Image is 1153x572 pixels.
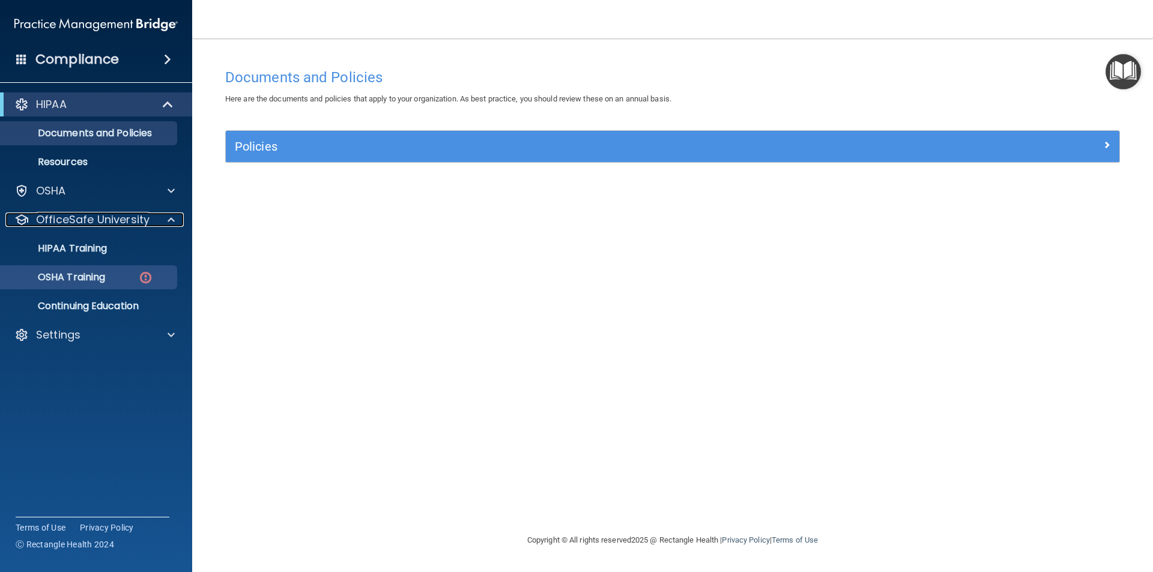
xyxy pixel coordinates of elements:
[14,13,178,37] img: PMB logo
[225,70,1120,85] h4: Documents and Policies
[8,271,105,283] p: OSHA Training
[14,212,175,227] a: OfficeSafe University
[36,97,67,112] p: HIPAA
[8,156,172,168] p: Resources
[722,535,769,544] a: Privacy Policy
[14,328,175,342] a: Settings
[14,97,174,112] a: HIPAA
[80,522,134,534] a: Privacy Policy
[235,140,887,153] h5: Policies
[225,94,671,103] span: Here are the documents and policies that apply to your organization. As best practice, you should...
[36,184,66,198] p: OSHA
[138,270,153,285] img: danger-circle.6113f641.png
[16,522,65,534] a: Terms of Use
[235,137,1110,156] a: Policies
[8,127,172,139] p: Documents and Policies
[1106,54,1141,89] button: Open Resource Center
[35,51,119,68] h4: Compliance
[8,300,172,312] p: Continuing Education
[945,487,1139,535] iframe: Drift Widget Chat Controller
[36,212,150,227] p: OfficeSafe University
[772,535,818,544] a: Terms of Use
[16,538,114,550] span: Ⓒ Rectangle Health 2024
[8,242,107,254] p: HIPAA Training
[453,521,892,559] div: Copyright © All rights reserved 2025 @ Rectangle Health | |
[36,328,80,342] p: Settings
[14,184,175,198] a: OSHA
